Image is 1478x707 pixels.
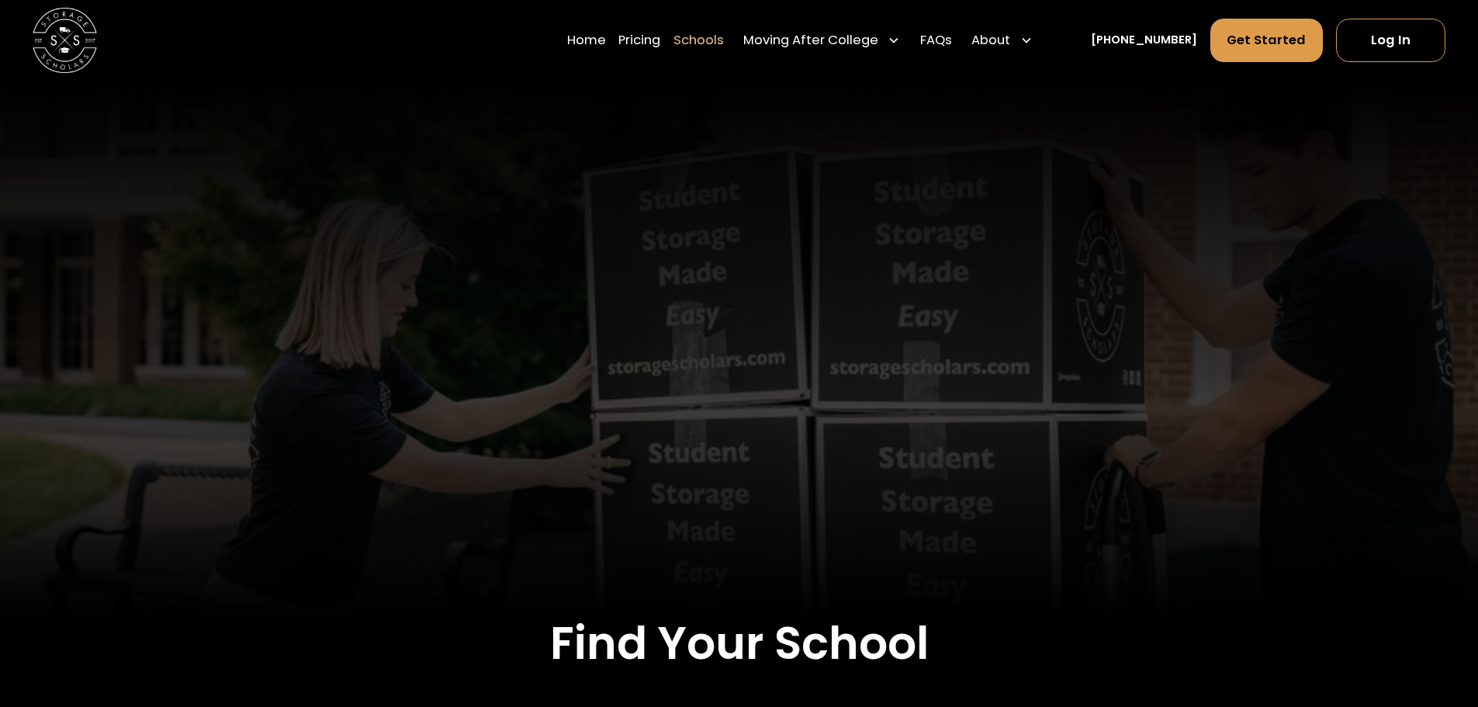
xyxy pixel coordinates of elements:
[673,18,724,63] a: Schools
[737,18,908,63] div: Moving After College
[743,31,878,50] div: Moving After College
[157,616,1320,671] h2: Find Your School
[971,31,1010,50] div: About
[567,18,606,63] a: Home
[920,18,952,63] a: FAQs
[1210,19,1324,62] a: Get Started
[33,8,97,72] img: Storage Scholars main logo
[1336,19,1445,62] a: Log In
[1091,32,1197,49] a: [PHONE_NUMBER]
[965,18,1040,63] div: About
[618,18,660,63] a: Pricing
